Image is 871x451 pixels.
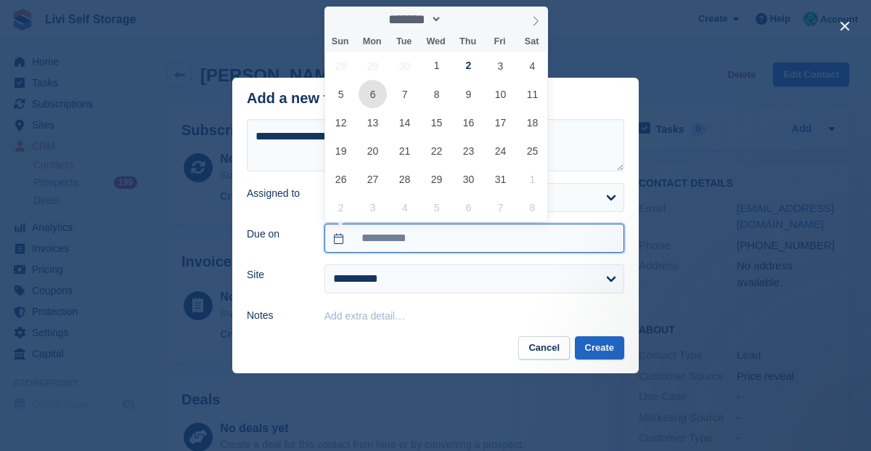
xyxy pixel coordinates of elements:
[247,186,307,201] label: Assigned to
[518,52,547,80] span: October 4, 2025
[247,308,307,323] label: Notes
[359,52,387,80] span: September 29, 2025
[486,52,515,80] span: October 3, 2025
[422,137,451,165] span: October 22, 2025
[390,80,419,108] span: October 7, 2025
[356,37,388,46] span: Mon
[518,165,547,193] span: November 1, 2025
[247,227,307,242] label: Due on
[484,37,516,46] span: Fri
[833,15,856,38] button: close
[422,108,451,137] span: October 15, 2025
[454,80,483,108] span: October 9, 2025
[422,193,451,222] span: November 5, 2025
[390,165,419,193] span: October 28, 2025
[327,80,355,108] span: October 5, 2025
[390,108,419,137] span: October 14, 2025
[486,137,515,165] span: October 24, 2025
[454,137,483,165] span: October 23, 2025
[518,137,547,165] span: October 25, 2025
[518,336,570,360] button: Cancel
[454,52,483,80] span: October 2, 2025
[575,336,624,360] button: Create
[422,80,451,108] span: October 8, 2025
[454,108,483,137] span: October 16, 2025
[359,137,387,165] span: October 20, 2025
[486,108,515,137] span: October 17, 2025
[327,52,355,80] span: September 28, 2025
[247,90,548,107] div: Add a new task related to [PERSON_NAME]
[327,165,355,193] span: October 26, 2025
[486,165,515,193] span: October 31, 2025
[324,310,405,322] button: Add extra detail…
[359,165,387,193] span: October 27, 2025
[390,193,419,222] span: November 4, 2025
[518,108,547,137] span: October 18, 2025
[390,52,419,80] span: September 30, 2025
[359,108,387,137] span: October 13, 2025
[518,193,547,222] span: November 8, 2025
[327,108,355,137] span: October 12, 2025
[516,37,548,46] span: Sat
[452,37,484,46] span: Thu
[327,193,355,222] span: November 2, 2025
[486,193,515,222] span: November 7, 2025
[442,12,488,27] input: Year
[359,80,387,108] span: October 6, 2025
[327,137,355,165] span: October 19, 2025
[454,165,483,193] span: October 30, 2025
[388,37,420,46] span: Tue
[422,52,451,80] span: October 1, 2025
[422,165,451,193] span: October 29, 2025
[518,80,547,108] span: October 11, 2025
[454,193,483,222] span: November 6, 2025
[359,193,387,222] span: November 3, 2025
[384,12,443,27] select: Month
[247,267,307,283] label: Site
[324,37,356,46] span: Sun
[486,80,515,108] span: October 10, 2025
[420,37,452,46] span: Wed
[390,137,419,165] span: October 21, 2025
